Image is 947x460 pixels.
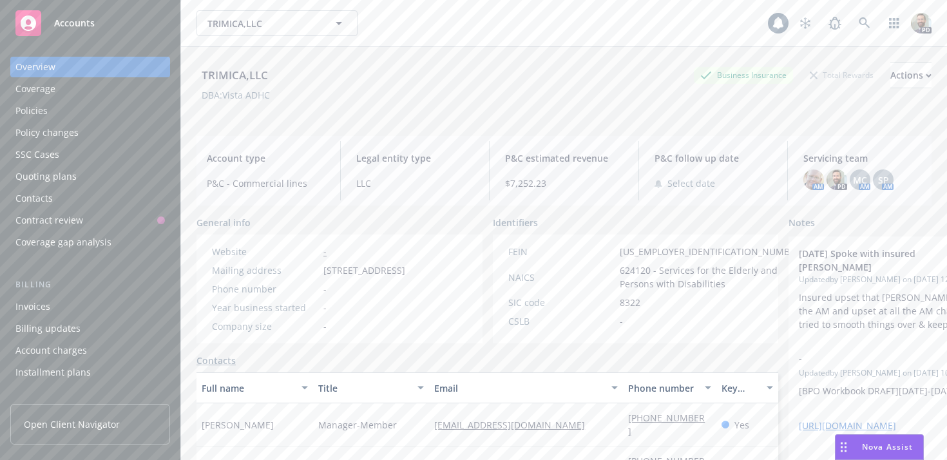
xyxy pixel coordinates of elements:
[202,381,294,395] div: Full name
[15,232,111,253] div: Coverage gap analysis
[15,122,79,143] div: Policy changes
[196,354,236,367] a: Contacts
[15,188,53,209] div: Contacts
[862,441,913,452] span: Nova Assist
[10,318,170,339] a: Billing updates
[827,169,847,190] img: photo
[878,173,889,187] span: SP
[202,418,274,432] span: [PERSON_NAME]
[792,10,818,36] a: Stop snowing
[803,169,824,190] img: photo
[789,216,815,231] span: Notes
[15,101,48,121] div: Policies
[323,264,405,277] span: [STREET_ADDRESS]
[15,166,77,187] div: Quoting plans
[15,340,87,361] div: Account charges
[434,381,604,395] div: Email
[434,419,595,431] a: [EMAIL_ADDRESS][DOMAIN_NAME]
[15,57,55,77] div: Overview
[10,340,170,361] a: Account charges
[207,151,325,165] span: Account type
[803,67,880,83] div: Total Rewards
[356,177,474,190] span: LLC
[323,282,327,296] span: -
[508,314,615,328] div: CSLB
[10,144,170,165] a: SSC Cases
[10,232,170,253] a: Coverage gap analysis
[10,188,170,209] a: Contacts
[15,318,81,339] div: Billing updates
[313,372,430,403] button: Title
[207,17,319,30] span: TRIMICA,LLC
[620,245,804,258] span: [US_EMPLOYER_IDENTIFICATION_NUMBER]
[835,434,924,460] button: Nova Assist
[505,151,623,165] span: P&C estimated revenue
[620,314,623,328] span: -
[508,245,615,258] div: FEIN
[623,372,716,403] button: Phone number
[10,101,170,121] a: Policies
[207,177,325,190] span: P&C - Commercial lines
[196,216,251,229] span: General info
[10,166,170,187] a: Quoting plans
[493,216,538,229] span: Identifiers
[54,18,95,28] span: Accounts
[505,177,623,190] span: $7,252.23
[803,151,921,165] span: Servicing team
[799,419,896,432] a: [URL][DOMAIN_NAME]
[10,122,170,143] a: Policy changes
[667,177,715,190] span: Select date
[15,79,55,99] div: Coverage
[212,301,318,314] div: Year business started
[716,372,778,403] button: Key contact
[10,362,170,383] a: Installment plans
[15,362,91,383] div: Installment plans
[323,245,327,258] a: -
[620,296,640,309] span: 8322
[429,372,623,403] button: Email
[196,10,358,36] button: TRIMICA,LLC
[323,301,327,314] span: -
[620,264,804,291] span: 624120 - Services for the Elderly and Persons with Disabilities
[15,210,83,231] div: Contract review
[852,10,877,36] a: Search
[508,296,615,309] div: SIC code
[212,245,318,258] div: Website
[196,372,313,403] button: Full name
[890,62,932,88] button: Actions
[318,381,410,395] div: Title
[212,264,318,277] div: Mailing address
[212,320,318,333] div: Company size
[24,417,120,431] span: Open Client Navigator
[10,296,170,317] a: Invoices
[15,296,50,317] div: Invoices
[10,79,170,99] a: Coverage
[628,381,696,395] div: Phone number
[734,418,749,432] span: Yes
[628,412,705,437] a: [PHONE_NUMBER]
[202,88,270,102] div: DBA: Vista ADHC
[10,57,170,77] a: Overview
[836,435,852,459] div: Drag to move
[694,67,793,83] div: Business Insurance
[10,210,170,231] a: Contract review
[323,320,327,333] span: -
[853,173,867,187] span: MC
[722,381,759,395] div: Key contact
[10,5,170,41] a: Accounts
[15,144,59,165] div: SSC Cases
[655,151,772,165] span: P&C follow up date
[881,10,907,36] a: Switch app
[196,67,273,84] div: TRIMICA,LLC
[822,10,848,36] a: Report a Bug
[356,151,474,165] span: Legal entity type
[508,271,615,284] div: NAICS
[318,418,397,432] span: Manager-Member
[911,13,932,34] img: photo
[10,278,170,291] div: Billing
[212,282,318,296] div: Phone number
